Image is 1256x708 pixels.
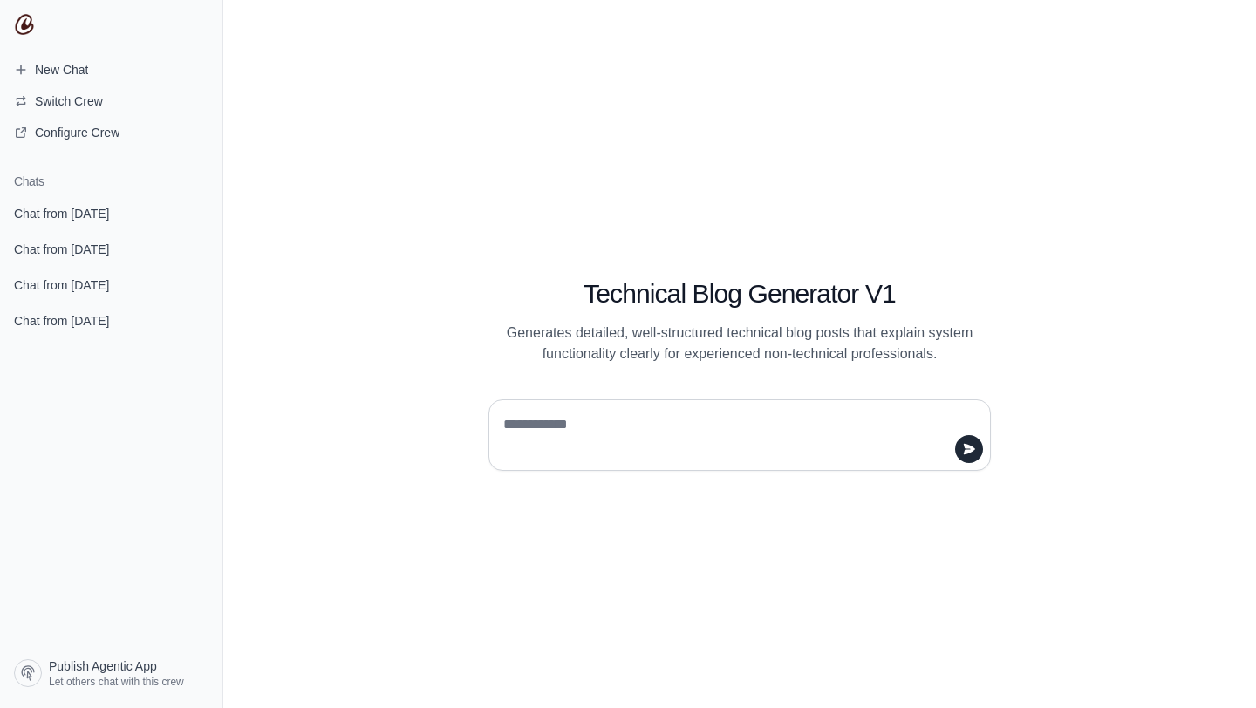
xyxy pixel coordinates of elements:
[14,312,109,330] span: Chat from [DATE]
[7,304,215,337] a: Chat from [DATE]
[7,119,215,146] a: Configure Crew
[7,233,215,265] a: Chat from [DATE]
[1169,624,1256,708] iframe: Chat Widget
[14,276,109,294] span: Chat from [DATE]
[35,124,119,141] span: Configure Crew
[14,205,109,222] span: Chat from [DATE]
[488,278,991,310] h1: Technical Blog Generator V1
[49,657,157,675] span: Publish Agentic App
[49,675,184,689] span: Let others chat with this crew
[7,652,215,694] a: Publish Agentic App Let others chat with this crew
[488,323,991,364] p: Generates detailed, well-structured technical blog posts that explain system functionality clearl...
[14,241,109,258] span: Chat from [DATE]
[7,87,215,115] button: Switch Crew
[7,269,215,301] a: Chat from [DATE]
[7,56,215,84] a: New Chat
[14,14,35,35] img: CrewAI Logo
[35,61,88,78] span: New Chat
[7,197,215,229] a: Chat from [DATE]
[35,92,103,110] span: Switch Crew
